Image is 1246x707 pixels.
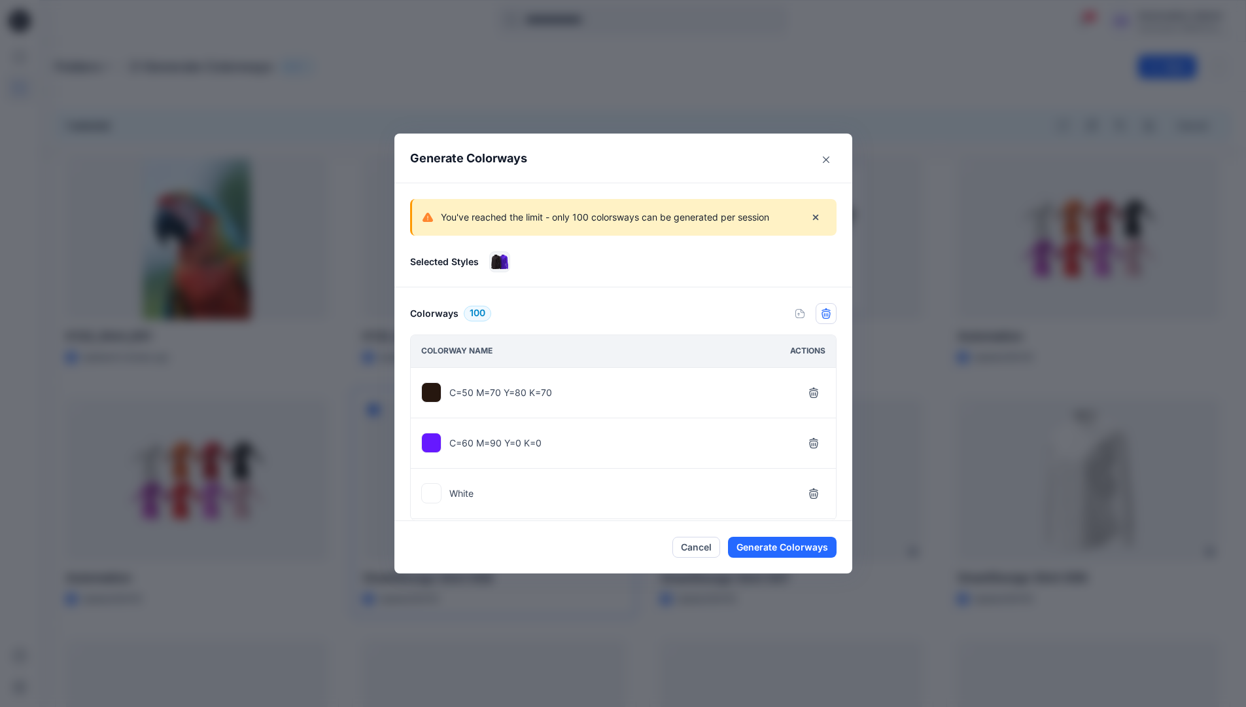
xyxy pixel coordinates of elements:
p: C=50 M=70 Y=80 K=70 [449,386,552,399]
header: Generate Colorways [394,134,852,183]
p: C=60 M=90 Y=0 K=0 [449,436,542,450]
button: Close [816,149,837,170]
p: Actions [790,344,825,358]
img: SmartDesign Shirt 008 [490,252,510,272]
p: White [449,486,474,500]
h6: Colorways [410,306,459,321]
button: Generate Colorways [728,537,837,558]
button: Cancel [672,537,720,558]
span: 100 [470,306,485,321]
p: Selected Styles [410,255,479,268]
p: You've reached the limit - only 100 colorsways can be generated per session [441,209,769,225]
p: Colorway name [421,344,493,358]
